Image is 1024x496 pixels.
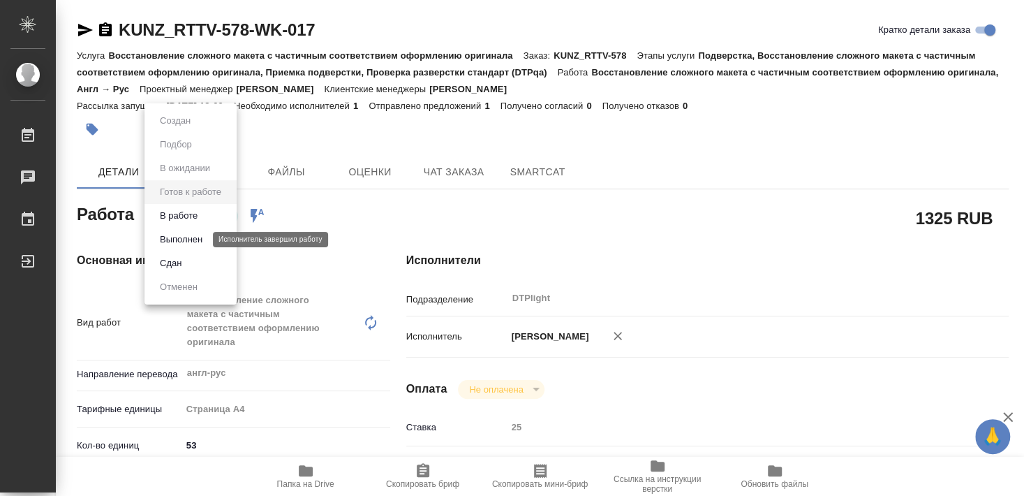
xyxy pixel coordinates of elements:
button: Готов к работе [156,184,225,200]
button: Создан [156,113,195,129]
button: Отменен [156,279,202,295]
button: Подбор [156,137,196,152]
button: В работе [156,208,202,224]
button: В ожидании [156,161,214,176]
button: Сдан [156,256,186,271]
button: Выполнен [156,232,207,247]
